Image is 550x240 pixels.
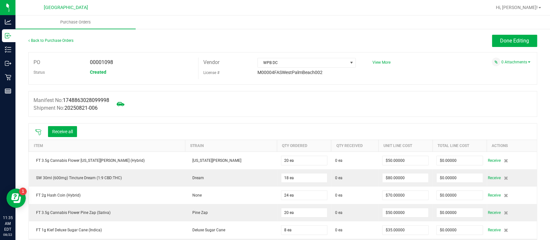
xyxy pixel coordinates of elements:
[64,105,98,111] span: 20250821-006
[3,215,13,232] p: 11:35 AM EDT
[185,140,277,152] th: Strain
[258,58,348,67] span: WPB DC
[500,38,529,44] span: Done Editing
[382,226,428,235] input: $0.00000
[335,175,343,181] span: 0 ea
[189,210,208,215] span: Pine Zap
[488,174,501,182] span: Receive
[382,191,428,200] input: $0.00000
[488,157,501,164] span: Receive
[488,209,501,217] span: Receive
[19,188,27,195] iframe: Resource center unread badge
[5,74,11,80] inline-svg: Retail
[257,70,323,75] span: M00004FASWestPalmBeach002
[501,60,530,64] a: 0 Attachments
[492,35,537,47] button: Done Editing
[437,156,482,165] input: $0.00000
[189,193,202,198] span: None
[281,226,327,235] input: 0 ea
[432,140,487,152] th: Total Line Cost
[44,5,88,10] span: [GEOGRAPHIC_DATA]
[437,173,482,182] input: $0.00000
[281,173,327,182] input: 0 ea
[281,156,327,165] input: 0 ea
[378,140,432,152] th: Unit Line Cost
[5,60,11,67] inline-svg: Outbound
[15,15,136,29] a: Purchase Orders
[34,58,40,67] label: PO
[33,158,181,163] div: FT 3.5g Cannabis Flower [US_STATE][PERSON_NAME] (Hybrid)
[437,208,482,217] input: $0.00000
[488,226,501,234] span: Receive
[5,19,11,25] inline-svg: Analytics
[33,192,181,198] div: FT 2g Hash Coin (Hybrid)
[382,208,428,217] input: $0.00000
[331,140,378,152] th: Qty Received
[189,228,225,232] span: Deluxe Sugar Cane
[189,176,204,180] span: Dream
[335,192,343,198] span: 0 ea
[437,226,482,235] input: $0.00000
[203,58,219,67] label: Vendor
[90,59,113,65] span: 00001098
[3,232,13,237] p: 08/22
[437,191,482,200] input: $0.00000
[277,140,331,152] th: Qty Ordered
[382,173,428,182] input: $0.00000
[35,129,42,135] span: Scan packages to receive
[6,189,26,208] iframe: Resource center
[372,60,390,65] a: View More
[48,126,77,137] button: Receive all
[335,210,343,216] span: 0 ea
[5,46,11,53] inline-svg: Inventory
[281,208,327,217] input: 0 ea
[34,104,98,112] label: Shipment No:
[335,227,343,233] span: 0 ea
[33,175,181,181] div: SW 30ml (600mg) Tincture Dream (1:9 CBD:THC)
[487,140,537,152] th: Actions
[203,68,219,78] label: License #
[63,97,109,103] span: 1748863028099998
[496,5,538,10] span: Hi, [PERSON_NAME]!
[52,19,100,25] span: Purchase Orders
[189,158,241,163] span: [US_STATE][PERSON_NAME]
[382,156,428,165] input: $0.00000
[29,140,185,152] th: Item
[28,38,73,43] a: Back to Purchase Orders
[114,97,127,110] span: Mark as not Arrived
[5,32,11,39] inline-svg: Inbound
[34,97,109,104] label: Manifest No:
[335,158,343,163] span: 0 ea
[492,58,500,66] span: Attach a document
[33,227,181,233] div: FT 1g Kief Deluxe Sugar Cane (Indica)
[281,191,327,200] input: 0 ea
[488,191,501,199] span: Receive
[33,210,181,216] div: FT 3.5g Cannabis Flower Pine Zap (Sativa)
[34,68,45,77] label: Status
[5,88,11,94] inline-svg: Reports
[90,69,106,75] span: Created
